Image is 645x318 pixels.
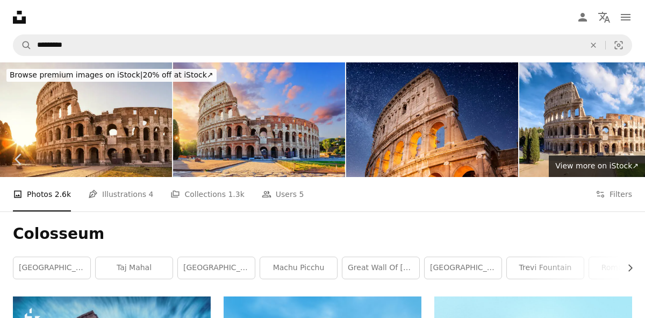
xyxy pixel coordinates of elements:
button: Language [593,6,615,28]
a: Collections 1.3k [170,177,244,211]
span: Browse premium images on iStock | [10,70,142,79]
form: Find visuals sitewide [13,34,632,56]
button: Filters [596,177,632,211]
h1: Colosseum [13,224,632,244]
button: Menu [615,6,636,28]
span: View more on iStock ↗ [555,161,639,170]
img: Rome, Italy. The Colosseum or Coliseum at sunrise. [173,62,345,177]
span: 1.3k [228,188,244,200]
a: Next [607,108,645,211]
button: Visual search [606,35,632,55]
a: Users 5 [262,177,304,211]
a: trevi fountain [507,257,584,279]
span: 4 [149,188,154,200]
button: scroll list to the right [620,257,632,279]
a: [GEOGRAPHIC_DATA] [425,257,501,279]
a: Log in / Sign up [572,6,593,28]
a: [GEOGRAPHIC_DATA] [13,257,90,279]
button: Search Unsplash [13,35,32,55]
span: 5 [299,188,304,200]
button: Clear [582,35,605,55]
img: Roman Colosseum Starry Night [346,62,518,177]
a: Illustrations 4 [88,177,153,211]
a: View more on iStock↗ [549,156,645,177]
a: taj mahal [96,257,173,279]
span: 20% off at iStock ↗ [10,70,213,79]
a: great wall of [GEOGRAPHIC_DATA] [342,257,419,279]
a: Home — Unsplash [13,11,26,24]
a: machu picchu [260,257,337,279]
a: [GEOGRAPHIC_DATA] [178,257,255,279]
